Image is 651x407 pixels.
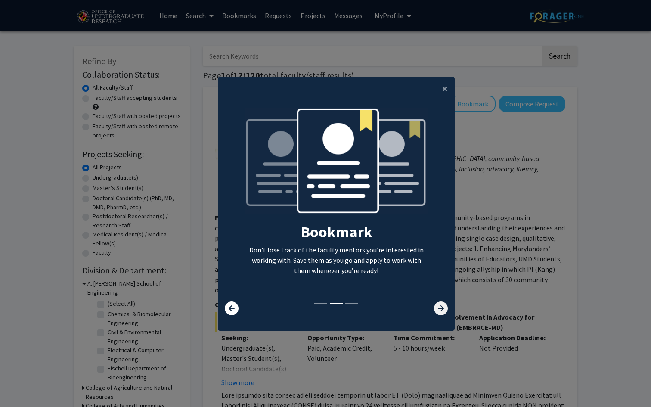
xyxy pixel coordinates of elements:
h2: Bookmark [245,223,428,241]
img: bookmark [245,108,428,223]
iframe: Chat [6,368,37,401]
span: × [442,82,448,95]
p: Don’t lose track of the faculty mentors you’re interested in working with. Save them as you go an... [245,245,428,276]
button: Close [435,77,455,101]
